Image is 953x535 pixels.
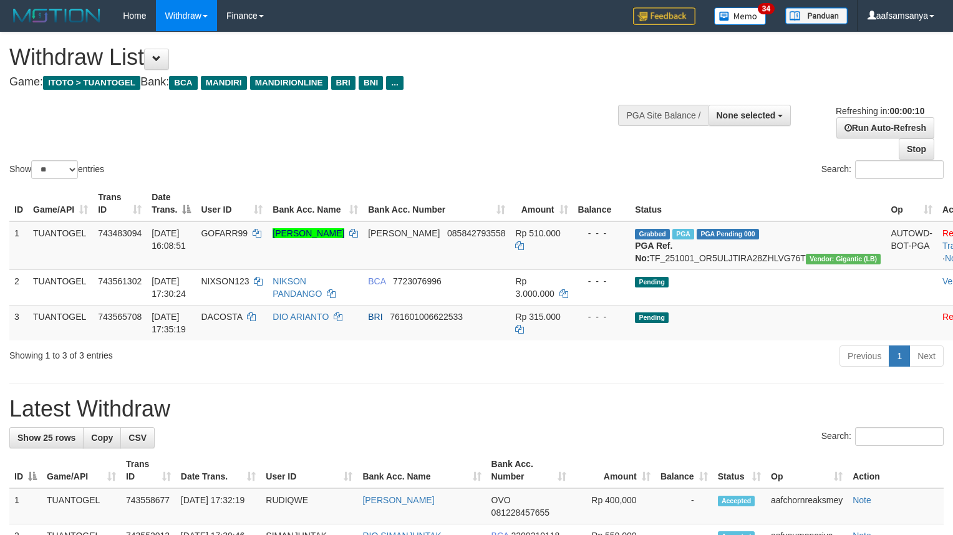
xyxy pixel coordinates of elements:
th: Balance [573,186,631,221]
span: Rp 510.000 [515,228,560,238]
a: Previous [839,345,889,367]
th: User ID: activate to sort column ascending [261,453,357,488]
strong: 00:00:10 [889,106,924,116]
td: TUANTOGEL [42,488,121,524]
span: Pending [635,312,669,323]
img: MOTION_logo.png [9,6,104,25]
a: Next [909,345,944,367]
span: Copy 7723076996 to clipboard [393,276,442,286]
td: 1 [9,488,42,524]
span: Rp 315.000 [515,312,560,322]
a: Stop [899,138,934,160]
th: Action [848,453,944,488]
span: CSV [128,433,147,443]
span: BRI [368,312,382,322]
span: Copy [91,433,113,443]
span: Rp 3.000.000 [515,276,554,299]
div: - - - [578,227,626,239]
a: Copy [83,427,121,448]
span: DACOSTA [201,312,242,322]
span: Copy 081228457655 to clipboard [491,508,549,518]
h4: Game: Bank: [9,76,623,89]
th: Op: activate to sort column ascending [766,453,848,488]
span: GOFARR99 [201,228,248,238]
span: Pending [635,277,669,287]
img: panduan.png [785,7,848,24]
span: Vendor URL: https://dashboard.q2checkout.com/secure [806,254,881,264]
a: Run Auto-Refresh [836,117,934,138]
a: [PERSON_NAME] [362,495,434,505]
th: Amount: activate to sort column ascending [510,186,573,221]
a: CSV [120,427,155,448]
a: DIO ARIANTO [273,312,329,322]
td: TUANTOGEL [28,269,93,305]
span: OVO [491,495,511,505]
a: [PERSON_NAME] [273,228,344,238]
span: ... [386,76,403,90]
span: PGA Pending [697,229,759,239]
img: Button%20Memo.svg [714,7,767,25]
span: 34 [758,3,775,14]
input: Search: [855,427,944,446]
span: 743483094 [98,228,142,238]
span: [DATE] 17:35:19 [152,312,186,334]
td: TUANTOGEL [28,221,93,270]
h1: Withdraw List [9,45,623,70]
img: Feedback.jpg [633,7,695,25]
th: Status: activate to sort column ascending [713,453,766,488]
th: Amount: activate to sort column ascending [571,453,655,488]
th: Bank Acc. Name: activate to sort column ascending [357,453,486,488]
td: 3 [9,305,28,340]
a: NIKSON PANDANGO [273,276,322,299]
td: 1 [9,221,28,270]
input: Search: [855,160,944,179]
span: Grabbed [635,229,670,239]
a: Note [853,495,871,505]
th: Trans ID: activate to sort column ascending [93,186,147,221]
span: Accepted [718,496,755,506]
th: Op: activate to sort column ascending [886,186,937,221]
th: Bank Acc. Number: activate to sort column ascending [363,186,510,221]
label: Search: [821,427,944,446]
h1: Latest Withdraw [9,397,944,422]
label: Search: [821,160,944,179]
th: Bank Acc. Number: activate to sort column ascending [486,453,572,488]
td: AUTOWD-BOT-PGA [886,221,937,270]
select: Showentries [31,160,78,179]
span: None selected [717,110,776,120]
span: BRI [331,76,356,90]
span: MANDIRIONLINE [250,76,328,90]
div: PGA Site Balance / [618,105,708,126]
td: TF_251001_OR5ULJTIRA28ZHLVG76T [630,221,886,270]
span: Copy 085842793558 to clipboard [447,228,505,238]
span: BCA [368,276,385,286]
td: RUDIQWE [261,488,357,524]
div: - - - [578,311,626,323]
button: None selected [709,105,791,126]
th: Balance: activate to sort column ascending [655,453,713,488]
span: Marked by aafyoumonoriya [672,229,694,239]
span: NIXSON123 [201,276,249,286]
a: 1 [889,345,910,367]
span: BCA [169,76,197,90]
td: - [655,488,713,524]
td: TUANTOGEL [28,305,93,340]
span: Show 25 rows [17,433,75,443]
th: Trans ID: activate to sort column ascending [121,453,176,488]
td: [DATE] 17:32:19 [176,488,261,524]
span: BNI [359,76,383,90]
th: Date Trans.: activate to sort column descending [147,186,196,221]
th: Game/API: activate to sort column ascending [28,186,93,221]
label: Show entries [9,160,104,179]
th: Game/API: activate to sort column ascending [42,453,121,488]
span: ITOTO > TUANTOGEL [43,76,140,90]
span: Refreshing in: [836,106,924,116]
b: PGA Ref. No: [635,241,672,263]
th: Status [630,186,886,221]
td: aafchornreaksmey [766,488,848,524]
th: ID: activate to sort column descending [9,453,42,488]
a: Show 25 rows [9,427,84,448]
div: - - - [578,275,626,287]
span: [DATE] 16:08:51 [152,228,186,251]
span: [PERSON_NAME] [368,228,440,238]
